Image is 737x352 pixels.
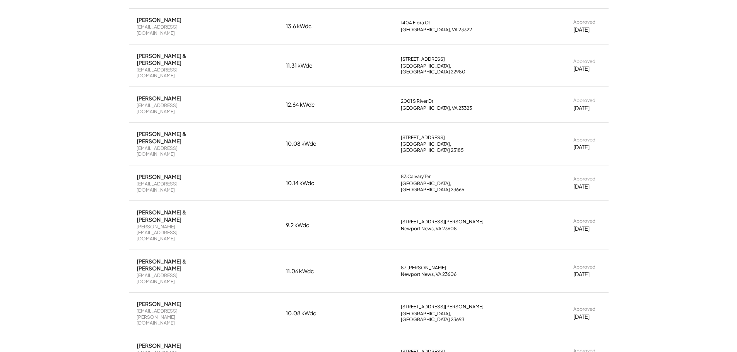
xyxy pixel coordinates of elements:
div: Approved [573,306,595,312]
div: 10.14 kWdc [286,179,325,187]
div: Approved [573,137,595,143]
div: [DATE] [573,26,590,34]
div: Newport News, VA 23608 [401,226,457,232]
div: [GEOGRAPHIC_DATA], VA 23323 [401,105,472,111]
div: 11.06 kWdc [286,267,325,275]
div: 9.2 kWdc [286,221,325,229]
div: 2001 S River Dr [401,98,433,104]
div: [STREET_ADDRESS] [401,56,445,62]
div: [EMAIL_ADDRESS][DOMAIN_NAME] [137,24,210,36]
div: [EMAIL_ADDRESS][PERSON_NAME][DOMAIN_NAME] [137,308,210,326]
div: [GEOGRAPHIC_DATA], [GEOGRAPHIC_DATA] 22980 [401,63,498,75]
div: Approved [573,264,595,270]
div: 10.08 kWdc [286,140,325,148]
div: [PERSON_NAME] [137,342,181,349]
div: [PERSON_NAME] [137,300,181,307]
div: 12.64 kWdc [286,101,325,109]
div: [EMAIL_ADDRESS][DOMAIN_NAME] [137,181,210,193]
div: 11.31 kWdc [286,62,325,70]
div: [DATE] [573,225,590,233]
div: [DATE] [573,183,590,190]
div: [EMAIL_ADDRESS][DOMAIN_NAME] [137,272,210,284]
div: [PERSON_NAME][EMAIL_ADDRESS][DOMAIN_NAME] [137,224,210,242]
div: [PERSON_NAME] & [PERSON_NAME] [137,209,210,223]
div: [GEOGRAPHIC_DATA], VA 23322 [401,27,472,33]
div: [EMAIL_ADDRESS][DOMAIN_NAME] [137,67,210,79]
div: [DATE] [573,65,590,73]
div: [EMAIL_ADDRESS][DOMAIN_NAME] [137,145,210,157]
div: 83 Calvary Ter [401,173,431,180]
div: [DATE] [573,270,590,278]
div: [PERSON_NAME] & [PERSON_NAME] [137,258,210,272]
div: 10.08 kWdc [286,309,325,317]
div: [EMAIL_ADDRESS][DOMAIN_NAME] [137,102,210,114]
div: [GEOGRAPHIC_DATA], [GEOGRAPHIC_DATA] 23693 [401,311,498,323]
div: [PERSON_NAME] [137,173,181,180]
div: [DATE] [573,104,590,112]
div: [DATE] [573,143,590,151]
div: [GEOGRAPHIC_DATA], [GEOGRAPHIC_DATA] 23185 [401,141,498,153]
div: [PERSON_NAME] & [PERSON_NAME] [137,52,210,66]
div: [GEOGRAPHIC_DATA], [GEOGRAPHIC_DATA] 23666 [401,180,498,192]
div: [STREET_ADDRESS][PERSON_NAME] [401,219,484,225]
div: 13.6 kWdc [286,22,325,30]
div: Newport News, VA 23606 [401,271,457,277]
div: [PERSON_NAME] [137,16,181,23]
div: [DATE] [573,313,590,321]
div: Approved [573,97,595,104]
div: Approved [573,176,595,182]
div: Approved [573,218,595,224]
div: [PERSON_NAME] [137,95,181,102]
div: 1404 Flora Ct [401,20,430,26]
div: Approved [573,19,595,25]
div: [STREET_ADDRESS][PERSON_NAME] [401,304,484,310]
div: [PERSON_NAME] & [PERSON_NAME] [137,130,210,144]
div: [STREET_ADDRESS] [401,134,445,141]
div: Approved [573,58,595,65]
div: 87 [PERSON_NAME] [401,265,446,271]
